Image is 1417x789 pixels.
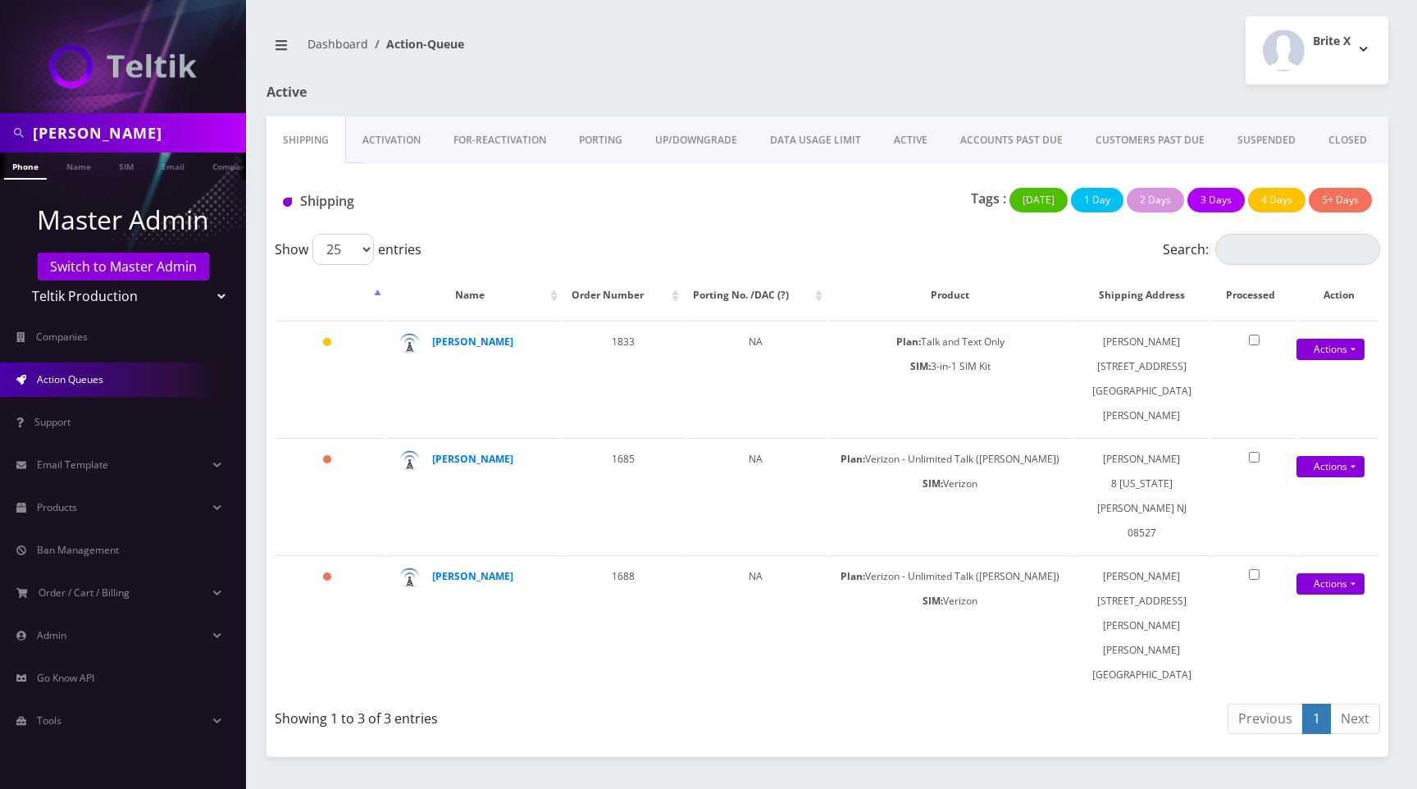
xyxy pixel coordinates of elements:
[896,335,921,349] b: Plan:
[111,153,142,178] a: SIM
[1211,271,1297,319] th: Processed: activate to sort column ascending
[33,117,242,148] input: Search in Company
[563,271,683,319] th: Order Number: activate to sort column ascending
[153,153,193,178] a: Email
[275,702,815,728] div: Showing 1 to 3 of 3 entries
[971,189,1006,208] p: Tags :
[563,438,683,554] td: 1685
[1074,271,1210,319] th: Shipping Address
[877,116,944,164] a: ACTIVE
[432,335,513,349] a: [PERSON_NAME]
[1163,234,1380,265] label: Search:
[944,116,1079,164] a: ACCOUNTS PAST DUE
[1312,116,1383,164] a: CLOSED
[828,271,1073,319] th: Product
[841,452,865,466] b: Plan:
[37,628,66,642] span: Admin
[283,198,292,207] img: Shipping
[37,372,103,386] span: Action Queues
[910,359,931,373] b: SIM:
[37,500,77,514] span: Products
[368,35,464,52] li: Action-Queue
[267,27,815,74] nav: breadcrumb
[308,36,368,52] a: Dashboard
[1228,704,1303,734] a: Previous
[204,153,259,178] a: Company
[563,555,683,696] td: 1688
[432,569,513,583] a: [PERSON_NAME]
[37,671,94,685] span: Go Know API
[387,271,562,319] th: Name: activate to sort column ascending
[828,321,1073,436] td: Talk and Text Only 3-in-1 SIM Kit
[432,452,513,466] a: [PERSON_NAME]
[828,438,1073,554] td: Verizon - Unlimited Talk ([PERSON_NAME]) Verizon
[1302,704,1331,734] a: 1
[685,438,827,554] td: NA
[37,543,119,557] span: Ban Management
[1127,188,1184,212] button: 2 Days
[563,116,639,164] a: PORTING
[1330,704,1380,734] a: Next
[437,116,563,164] a: FOR-REActivation
[1079,116,1221,164] a: CUSTOMERS PAST DUE
[1299,271,1378,319] th: Action
[1296,573,1365,595] a: Actions
[1187,188,1245,212] button: 3 Days
[841,569,865,583] b: Plan:
[283,194,630,209] h1: Shipping
[4,153,47,180] a: Phone
[563,321,683,436] td: 1833
[34,415,71,429] span: Support
[49,44,197,89] img: Teltik Production
[312,234,374,265] select: Showentries
[828,555,1073,696] td: Verizon - Unlimited Talk ([PERSON_NAME]) Verizon
[923,594,943,608] b: SIM:
[36,330,88,344] span: Companies
[37,458,108,472] span: Email Template
[37,714,62,727] span: Tools
[276,271,385,319] th: : activate to sort column descending
[1074,438,1210,554] td: [PERSON_NAME] 8 [US_STATE] [PERSON_NAME] NJ 08527
[1248,188,1305,212] button: 4 Days
[267,84,624,100] h1: Active
[1074,321,1210,436] td: [PERSON_NAME] [STREET_ADDRESS] [GEOGRAPHIC_DATA][PERSON_NAME]
[639,116,754,164] a: UP/DOWNGRADE
[1074,555,1210,696] td: [PERSON_NAME] [STREET_ADDRESS][PERSON_NAME][PERSON_NAME] [GEOGRAPHIC_DATA]
[754,116,877,164] a: DATA USAGE LIMIT
[1296,456,1365,477] a: Actions
[267,116,346,164] a: Shipping
[1071,188,1123,212] button: 1 Day
[1221,116,1312,164] a: SUSPENDED
[39,586,130,600] span: Order / Cart / Billing
[58,153,99,178] a: Name
[1009,188,1068,212] button: [DATE]
[1313,34,1351,48] h2: Brite X
[685,555,827,696] td: NA
[1246,16,1388,84] button: Brite X
[1215,234,1380,265] input: Search:
[923,477,943,490] b: SIM:
[1296,339,1365,360] a: Actions
[685,321,827,436] td: NA
[1309,188,1372,212] button: 5+ Days
[685,271,827,319] th: Porting No. /DAC (?): activate to sort column ascending
[275,234,421,265] label: Show entries
[38,253,209,280] a: Switch to Master Admin
[346,116,437,164] a: Activation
